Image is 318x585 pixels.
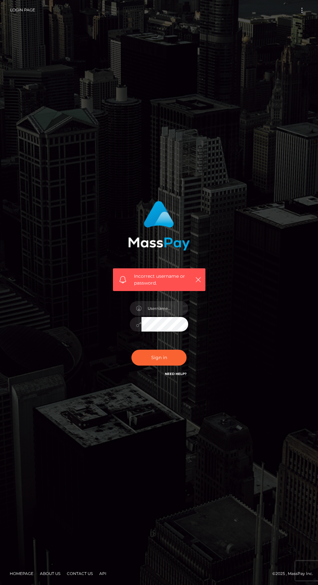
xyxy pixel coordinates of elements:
a: About Us [37,568,63,579]
button: Toggle navigation [296,6,308,15]
span: Incorrect username or password. [134,273,192,287]
img: MassPay Login [128,201,190,251]
a: Homepage [7,568,36,579]
input: Username... [141,301,188,316]
div: © 2025 , MassPay Inc. [5,570,313,577]
button: Sign in [131,350,187,366]
a: API [97,568,109,579]
a: Need Help? [165,372,187,376]
a: Login Page [10,3,35,17]
a: Contact Us [64,568,95,579]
